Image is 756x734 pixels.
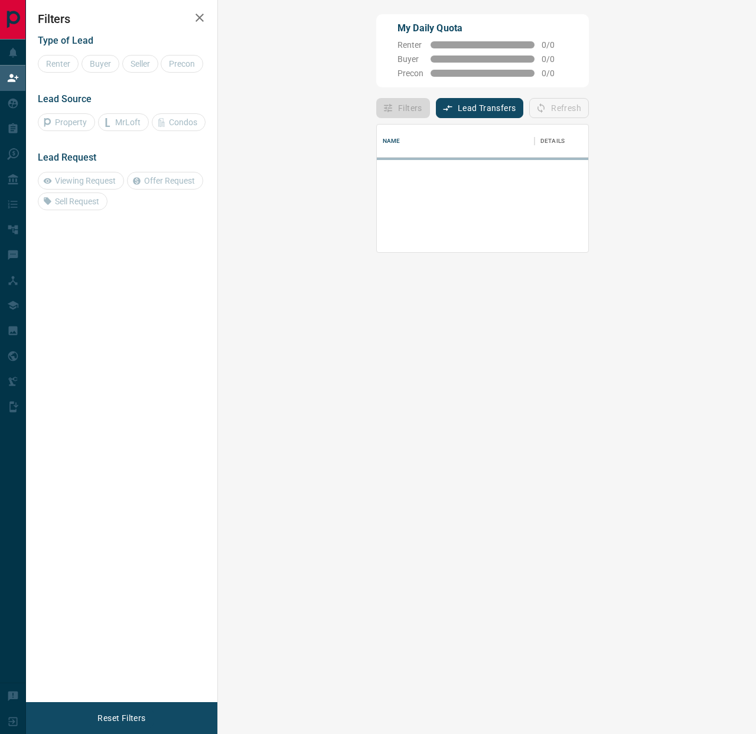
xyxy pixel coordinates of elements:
h2: Filters [38,12,206,26]
p: My Daily Quota [397,21,568,35]
div: Details [540,125,565,158]
span: 0 / 0 [542,54,568,64]
span: Renter [397,40,423,50]
span: 0 / 0 [542,68,568,78]
button: Lead Transfers [436,98,524,118]
div: Name [383,125,400,158]
span: Precon [397,68,423,78]
span: 0 / 0 [542,40,568,50]
div: Details [535,125,633,158]
span: Lead Request [38,152,96,163]
span: Buyer [397,54,423,64]
div: Name [377,125,535,158]
span: Type of Lead [38,35,93,46]
button: Reset Filters [90,708,153,728]
span: Lead Source [38,93,92,105]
